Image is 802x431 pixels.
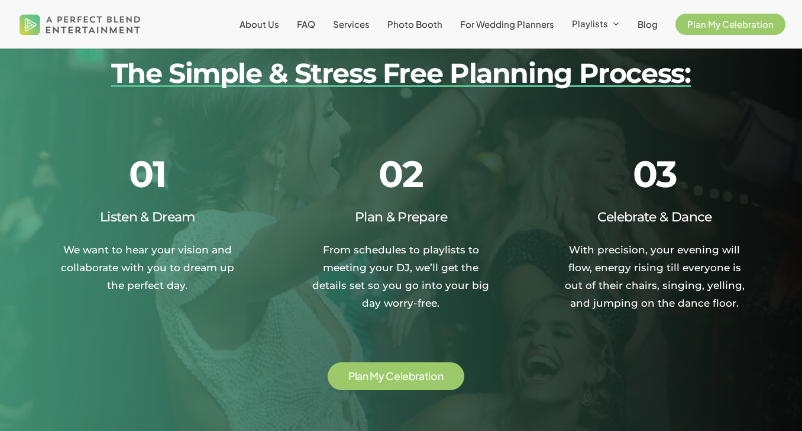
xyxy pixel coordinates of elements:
span: n [438,371,444,382]
span: y [379,371,384,382]
span: About Us [240,18,279,30]
span: i [428,371,431,382]
a: Plan My Celebration [675,20,785,29]
p: From schedules to playlists to meeting your DJ, we’ll get the details set so you go into your big... [310,241,492,312]
h1: 02 [310,154,492,194]
a: FAQ [297,20,315,29]
h4: Plan & Prepare [310,209,492,226]
a: Photo Booth [387,20,442,29]
a: For Wedding Planners [460,20,554,29]
a: Services [333,20,370,29]
span: r [415,371,419,382]
img: A Perfect Blend Entertainment [17,5,144,44]
span: Plan My Celebration [687,18,774,30]
span: l [355,371,357,382]
span: n [363,371,368,382]
a: Plan My Celebration [348,371,443,382]
span: P [348,371,355,382]
span: C [386,371,394,382]
span: M [370,371,379,382]
span: With precision, your evening will flow, energy rising till everyone is out of their chairs, singi... [565,244,745,309]
a: Playlists [572,19,620,30]
h1: 03 [564,154,746,194]
span: Services [333,18,370,30]
span: For Wedding Planners [460,18,554,30]
em: The Simple & Stress Free Planning Process: [111,56,690,90]
span: We want to hear your vision and collaborate with you to dream up the perfect day. [61,244,234,291]
span: a [357,371,363,382]
span: Photo Booth [387,18,442,30]
h4: Celebrate & Dance [564,209,746,226]
span: e [402,371,409,382]
span: e [394,371,400,382]
span: b [409,371,416,382]
a: About Us [240,20,279,29]
h4: Listen & Dream [56,209,238,226]
a: Blog [638,20,658,29]
span: o [431,371,438,382]
span: Blog [638,18,658,30]
h1: 01 [56,154,238,194]
span: FAQ [297,18,315,30]
span: a [419,371,425,382]
span: Playlists [572,18,608,29]
span: l [400,371,403,382]
span: t [425,371,429,382]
